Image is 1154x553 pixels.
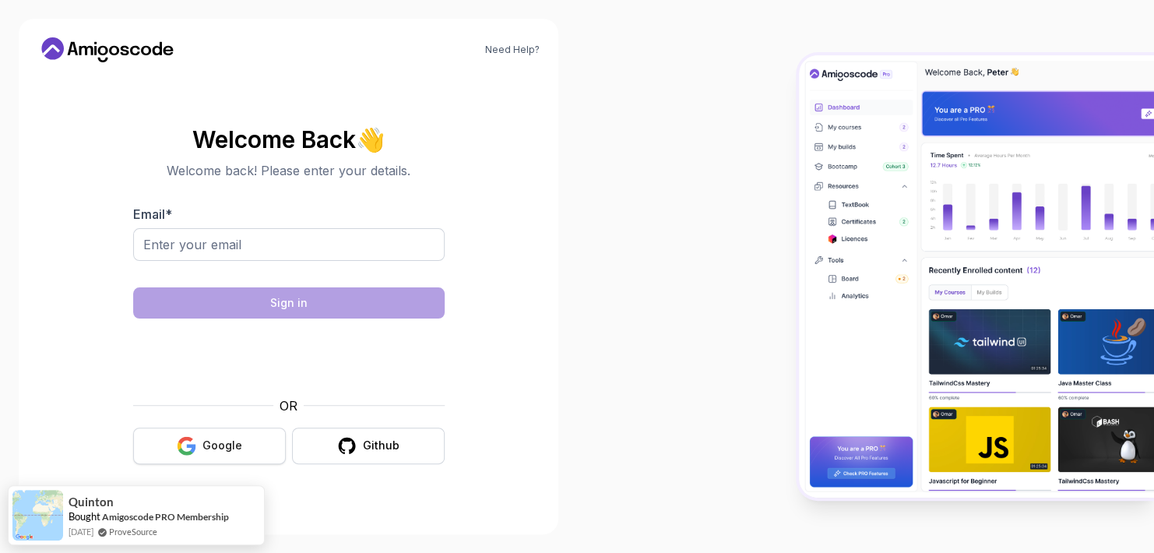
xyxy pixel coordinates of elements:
[102,511,229,523] a: Amigoscode PRO Membership
[109,525,157,538] a: ProveSource
[133,161,445,180] p: Welcome back! Please enter your details.
[799,55,1154,498] img: Amigoscode Dashboard
[354,125,386,153] span: 👋
[133,127,445,152] h2: Welcome Back
[69,495,114,509] span: Quinton
[69,510,100,523] span: Bought
[69,525,93,538] span: [DATE]
[37,37,178,62] a: Home link
[12,490,63,541] img: provesource social proof notification image
[202,438,242,453] div: Google
[133,428,286,464] button: Google
[270,295,308,311] div: Sign in
[363,438,399,453] div: Github
[292,428,445,464] button: Github
[485,44,540,56] a: Need Help?
[133,206,172,222] label: Email *
[171,328,406,387] iframe: Widget containing checkbox for hCaptcha security challenge
[133,287,445,319] button: Sign in
[133,228,445,261] input: Enter your email
[280,396,297,415] p: OR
